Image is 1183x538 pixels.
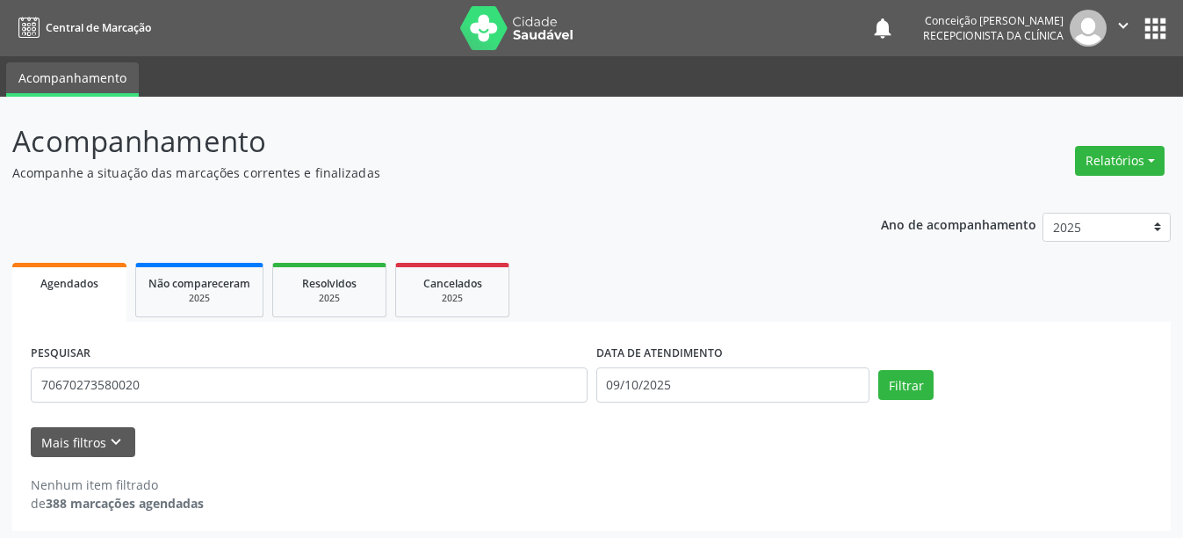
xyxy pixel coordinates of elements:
div: Nenhum item filtrado [31,476,204,494]
button: Mais filtroskeyboard_arrow_down [31,427,135,458]
a: Acompanhamento [6,62,139,97]
div: 2025 [408,292,496,305]
i:  [1114,16,1133,35]
strong: 388 marcações agendadas [46,495,204,512]
span: Agendados [40,276,98,291]
input: Selecione um intervalo [596,367,870,403]
span: Recepcionista da clínica [923,28,1064,43]
span: Não compareceram [148,276,250,291]
p: Acompanhamento [12,120,823,164]
label: DATA DE ATENDIMENTO [596,340,723,367]
div: de [31,494,204,513]
button: Relatórios [1075,146,1165,176]
span: Central de Marcação [46,20,151,35]
label: PESQUISAR [31,340,90,367]
div: 2025 [148,292,250,305]
i: keyboard_arrow_down [106,433,126,452]
input: Nome, CNS [31,367,588,403]
button: apps [1140,13,1171,44]
button: notifications [870,16,895,40]
p: Ano de acompanhamento [881,213,1036,235]
button: Filtrar [878,370,934,400]
span: Cancelados [423,276,482,291]
a: Central de Marcação [12,13,151,42]
span: Resolvidos [302,276,357,291]
div: Conceição [PERSON_NAME] [923,13,1064,28]
img: img [1070,10,1107,47]
div: 2025 [285,292,373,305]
button:  [1107,10,1140,47]
p: Acompanhe a situação das marcações correntes e finalizadas [12,164,823,182]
